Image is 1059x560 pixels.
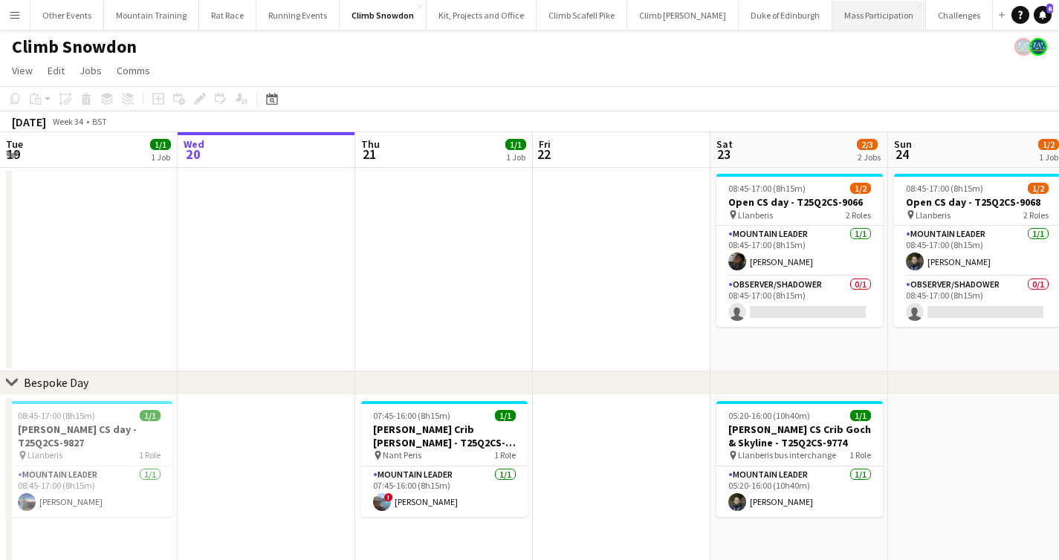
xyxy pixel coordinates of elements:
[373,410,450,421] span: 07:45-16:00 (8h15m)
[849,449,871,460] span: 1 Role
[1023,209,1049,221] span: 2 Roles
[151,152,170,163] div: 1 Job
[24,375,88,390] div: Bespoke Day
[537,1,627,30] button: Climb Scafell Pike
[27,449,62,460] span: Llanberis
[361,466,528,517] app-card-role: Mountain Leader1/107:45-16:00 (8h15m)![PERSON_NAME]
[850,410,871,421] span: 1/1
[728,183,806,194] span: 08:45-17:00 (8h15m)
[6,423,172,449] h3: [PERSON_NAME] CS day - T25Q2CS-9827
[6,137,23,151] span: Tue
[892,146,912,163] span: 24
[1028,183,1049,194] span: 1/2
[716,423,883,449] h3: [PERSON_NAME] CS Crib Goch & Skyline - T25Q2CS-9774
[384,493,393,502] span: !
[150,139,171,150] span: 1/1
[832,1,926,30] button: Mass Participation
[256,1,340,30] button: Running Events
[926,1,993,30] button: Challenges
[906,183,983,194] span: 08:45-17:00 (8h15m)
[857,139,878,150] span: 2/3
[184,137,204,151] span: Wed
[427,1,537,30] button: Kit, Projects and Office
[1038,139,1059,150] span: 1/2
[506,152,525,163] div: 1 Job
[894,137,912,151] span: Sun
[1034,6,1052,24] a: 6
[716,195,883,209] h3: Open CS day - T25Q2CS-9066
[340,1,427,30] button: Climb Snowdon
[111,61,156,80] a: Comms
[42,61,71,80] a: Edit
[716,466,883,517] app-card-role: Mountain Leader1/105:20-16:00 (10h40m)[PERSON_NAME]
[199,1,256,30] button: Rat Race
[18,410,95,421] span: 08:45-17:00 (8h15m)
[361,137,380,151] span: Thu
[716,137,733,151] span: Sat
[738,209,773,221] span: Llanberis
[181,146,204,163] span: 20
[4,146,23,163] span: 19
[738,449,836,460] span: Llanberis bus interchange
[1014,38,1032,56] app-user-avatar: Staff RAW Adventures
[117,64,150,77] span: Comms
[80,64,102,77] span: Jobs
[627,1,739,30] button: Climb [PERSON_NAME]
[1046,4,1053,13] span: 6
[12,114,46,129] div: [DATE]
[739,1,832,30] button: Duke of Edinburgh
[716,276,883,327] app-card-role: Observer/Shadower0/108:45-17:00 (8h15m)
[6,466,172,517] app-card-role: Mountain Leader1/108:45-17:00 (8h15m)[PERSON_NAME]
[361,423,528,449] h3: [PERSON_NAME] Crib [PERSON_NAME] - T25Q2CS-9772
[12,64,33,77] span: View
[6,401,172,517] app-job-card: 08:45-17:00 (8h15m)1/1[PERSON_NAME] CS day - T25Q2CS-9827 Llanberis1 RoleMountain Leader1/108:45-...
[92,116,107,127] div: BST
[359,146,380,163] span: 21
[139,449,161,460] span: 1 Role
[361,401,528,517] app-job-card: 07:45-16:00 (8h15m)1/1[PERSON_NAME] Crib [PERSON_NAME] - T25Q2CS-9772 Nant Peris1 RoleMountain Le...
[846,209,871,221] span: 2 Roles
[537,146,551,163] span: 22
[916,209,950,221] span: Llanberis
[6,61,39,80] a: View
[1039,152,1058,163] div: 1 Job
[74,61,108,80] a: Jobs
[858,152,881,163] div: 2 Jobs
[728,410,810,421] span: 05:20-16:00 (10h40m)
[49,116,86,127] span: Week 34
[12,36,137,58] h1: Climb Snowdon
[30,1,104,30] button: Other Events
[539,137,551,151] span: Fri
[1029,38,1047,56] app-user-avatar: Staff RAW Adventures
[495,410,516,421] span: 1/1
[714,146,733,163] span: 23
[716,226,883,276] app-card-role: Mountain Leader1/108:45-17:00 (8h15m)[PERSON_NAME]
[48,64,65,77] span: Edit
[104,1,199,30] button: Mountain Training
[383,449,421,460] span: Nant Peris
[494,449,516,460] span: 1 Role
[716,401,883,517] app-job-card: 05:20-16:00 (10h40m)1/1[PERSON_NAME] CS Crib Goch & Skyline - T25Q2CS-9774 Llanberis bus intercha...
[505,139,526,150] span: 1/1
[716,174,883,327] app-job-card: 08:45-17:00 (8h15m)1/2Open CS day - T25Q2CS-9066 Llanberis2 RolesMountain Leader1/108:45-17:00 (8...
[850,183,871,194] span: 1/2
[140,410,161,421] span: 1/1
